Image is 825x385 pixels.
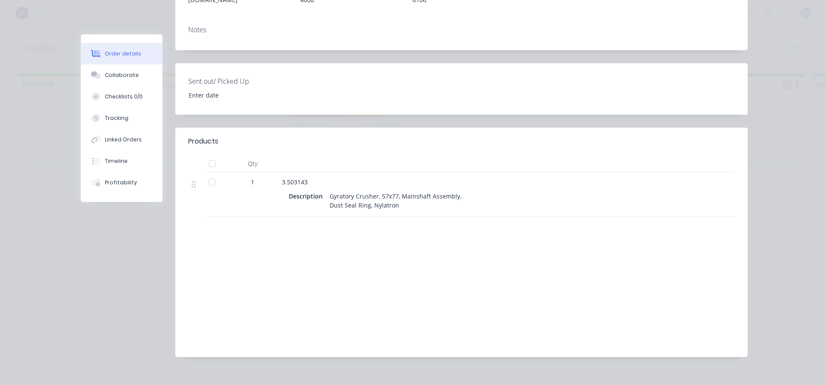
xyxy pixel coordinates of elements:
span: 1 [251,177,254,186]
span: 3.503143 [282,178,308,186]
div: Order details [105,50,141,58]
input: Enter date [183,89,290,101]
button: Linked Orders [81,129,162,150]
div: Collaborate [105,71,139,79]
div: Tracking [105,114,128,122]
div: Description [289,190,326,202]
button: Order details [81,43,162,64]
div: Timeline [105,157,128,165]
div: Profitability [105,179,137,186]
div: Linked Orders [105,136,142,144]
button: Checklists 0/0 [81,86,162,107]
div: Gyratory Crusher, 57x77, Mainshaft Assembly, Dust Seal Ring, Nylatron [326,190,465,211]
button: Timeline [81,150,162,172]
div: Checklists 0/0 [105,93,143,101]
button: Tracking [81,107,162,129]
div: Products [188,136,218,147]
div: Notes [188,26,735,34]
button: Profitability [81,172,162,193]
label: Sent out/ Picked Up [188,76,296,86]
div: Qty [227,155,278,172]
button: Collaborate [81,64,162,86]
